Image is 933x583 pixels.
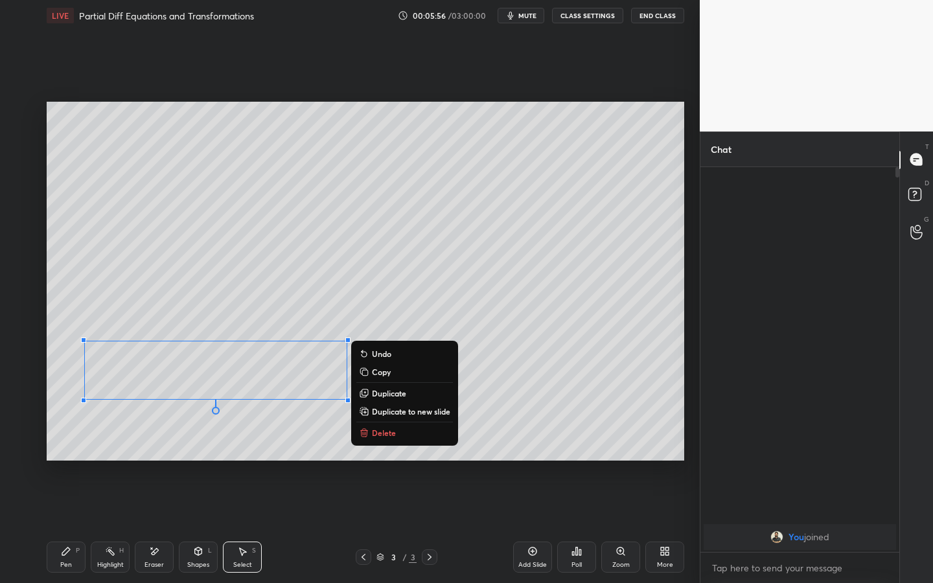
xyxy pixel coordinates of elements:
p: Chat [700,132,742,166]
img: d9cff753008c4d4b94e8f9a48afdbfb4.jpg [770,531,783,543]
div: LIVE [47,8,74,23]
p: Delete [372,428,396,438]
div: 3 [409,551,417,563]
div: Shapes [187,562,209,568]
div: / [402,553,406,561]
div: Zoom [612,562,630,568]
div: L [208,547,212,554]
p: Copy [372,367,391,377]
div: Poll [571,562,582,568]
p: G [924,214,929,224]
button: CLASS SETTINGS [552,8,623,23]
span: joined [804,532,829,542]
div: Highlight [97,562,124,568]
div: Pen [60,562,72,568]
span: You [789,532,804,542]
div: More [657,562,673,568]
div: P [76,547,80,554]
h4: Partial Diff Equations and Transformations [79,10,254,22]
div: S [252,547,256,554]
button: mute [498,8,544,23]
div: 3 [387,553,400,561]
div: grid [700,521,899,553]
p: T [925,142,929,152]
button: End Class [631,8,684,23]
div: Eraser [144,562,164,568]
p: Duplicate to new slide [372,406,450,417]
button: Undo [356,346,453,361]
span: mute [518,11,536,20]
p: D [925,178,929,188]
button: Duplicate to new slide [356,404,453,419]
button: Duplicate [356,385,453,401]
div: Add Slide [518,562,547,568]
div: H [119,547,124,554]
p: Undo [372,349,391,359]
div: Select [233,562,252,568]
button: Copy [356,364,453,380]
p: Duplicate [372,388,406,398]
button: Delete [356,425,453,440]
